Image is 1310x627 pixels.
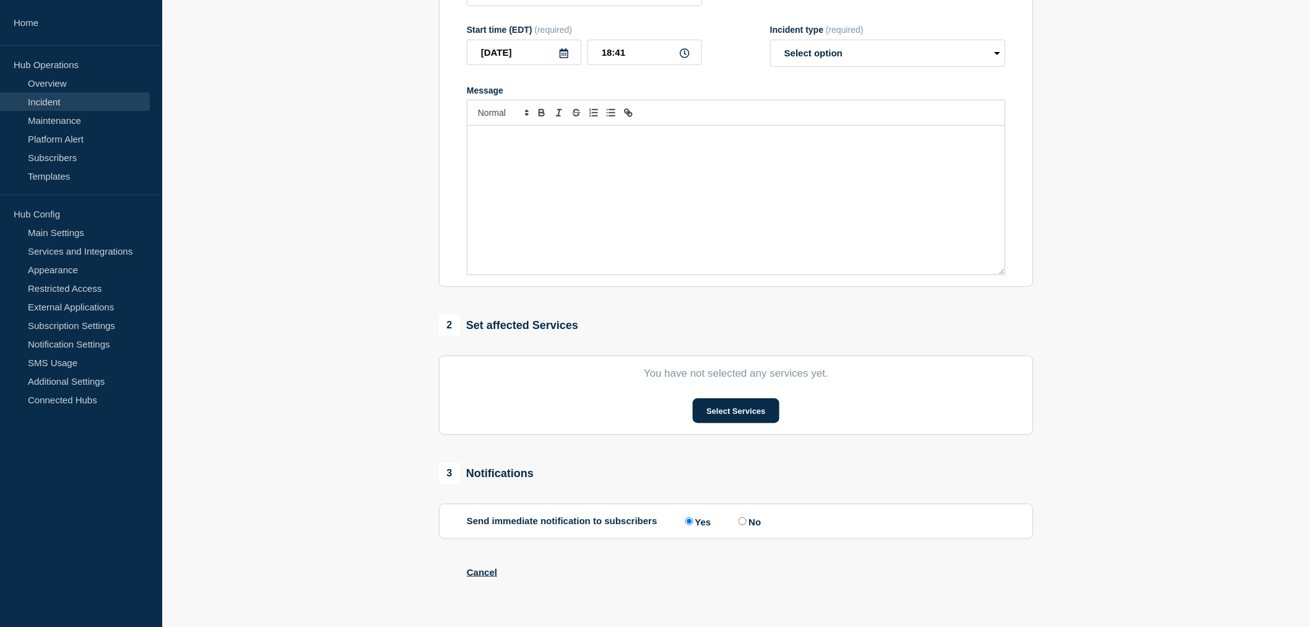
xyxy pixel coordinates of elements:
[770,40,1005,67] select: Incident type
[439,463,534,484] div: Notifications
[685,517,693,525] input: Yes
[826,25,864,35] span: (required)
[439,463,460,484] span: 3
[602,105,620,120] button: Toggle bulleted list
[735,515,761,527] label: No
[533,105,550,120] button: Toggle bold text
[693,398,779,423] button: Select Services
[467,367,1005,380] p: You have not selected any services yet.
[467,515,657,527] p: Send immediate notification to subscribers
[467,40,581,65] input: YYYY-MM-DD
[467,567,497,577] button: Cancel
[568,105,585,120] button: Toggle strikethrough text
[620,105,637,120] button: Toggle link
[682,515,711,527] label: Yes
[739,517,747,525] input: No
[467,85,1005,95] div: Message
[439,315,578,336] div: Set affected Services
[467,126,1005,274] div: Message
[467,515,1005,527] div: Send immediate notification to subscribers
[588,40,702,65] input: HH:MM
[467,25,702,35] div: Start time (EDT)
[472,105,533,120] span: Font size
[770,25,1005,35] div: Incident type
[439,315,460,336] span: 2
[535,25,573,35] span: (required)
[585,105,602,120] button: Toggle ordered list
[550,105,568,120] button: Toggle italic text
